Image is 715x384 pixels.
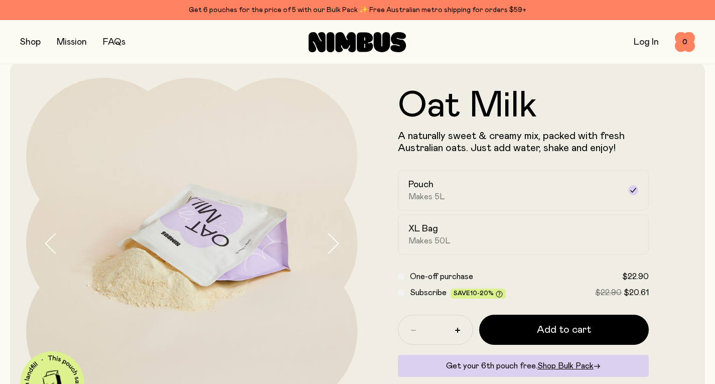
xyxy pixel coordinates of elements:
button: 0 [675,32,695,52]
button: Add to cart [479,315,649,345]
span: Subscribe [410,289,447,297]
span: $22.90 [622,273,649,281]
a: Log In [634,38,659,47]
span: Save [454,290,503,298]
p: A naturally sweet & creamy mix, packed with fresh Australian oats. Just add water, shake and enjoy! [398,130,649,154]
span: $22.90 [595,289,622,297]
a: Mission [57,38,87,47]
h2: XL Bag [408,223,438,235]
a: FAQs [103,38,125,47]
span: Makes 50L [408,236,451,246]
span: Shop Bulk Pack [537,362,594,370]
div: Get your 6th pouch free. [398,355,649,377]
a: Shop Bulk Pack→ [537,362,601,370]
h1: Oat Milk [398,88,649,124]
span: 10-20% [470,290,494,296]
span: Add to cart [537,323,591,337]
span: Makes 5L [408,192,445,202]
span: One-off purchase [410,273,473,281]
h2: Pouch [408,179,434,191]
div: Get 6 pouches for the price of 5 with our Bulk Pack ✨ Free Australian metro shipping for orders $59+ [20,4,695,16]
span: $20.61 [624,289,649,297]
